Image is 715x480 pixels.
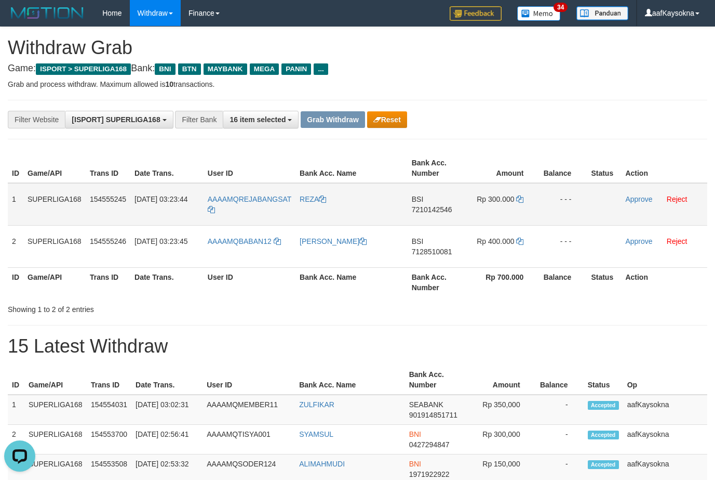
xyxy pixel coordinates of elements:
[301,111,365,128] button: Grab Withdraw
[165,80,173,88] strong: 10
[204,153,295,183] th: User ID
[623,425,707,455] td: aafKaysokna
[8,365,24,395] th: ID
[23,183,86,226] td: SUPERLIGA168
[86,267,130,297] th: Trans ID
[8,5,87,21] img: MOTION_logo.png
[405,365,465,395] th: Bank Acc. Number
[536,425,584,455] td: -
[8,425,24,455] td: 2
[295,267,408,297] th: Bank Acc. Name
[587,153,621,183] th: Status
[300,195,326,203] a: REZA
[8,225,23,267] td: 2
[24,425,87,455] td: SUPERLIGA168
[203,365,295,395] th: User ID
[131,425,203,455] td: [DATE] 02:56:41
[554,3,568,12] span: 34
[208,237,272,245] span: AAAAMQBABAN12
[623,395,707,425] td: aafKaysokna
[625,237,652,245] a: Approve
[250,63,279,75] span: MEGA
[539,225,587,267] td: - - -
[223,111,299,128] button: 16 item selected
[516,195,523,203] a: Copy 300000 to clipboard
[667,195,687,203] a: Reject
[516,237,523,245] a: Copy 400000 to clipboard
[72,115,160,124] span: [ISPORT] SUPERLIGA168
[539,183,587,226] td: - - -
[409,460,421,468] span: BNI
[408,153,468,183] th: Bank Acc. Number
[625,195,652,203] a: Approve
[621,153,707,183] th: Action
[203,425,295,455] td: AAAAMQTISYA001
[584,365,623,395] th: Status
[8,79,707,89] p: Grab and process withdraw. Maximum allowed is transactions.
[409,440,450,449] span: Copy 0427294847 to clipboard
[409,470,450,478] span: Copy 1971922922 to clipboard
[24,365,87,395] th: Game/API
[621,267,707,297] th: Action
[134,237,187,245] span: [DATE] 03:23:45
[468,267,539,297] th: Rp 700.000
[299,430,333,438] a: SYAMSUL
[230,115,286,124] span: 16 item selected
[412,205,452,214] span: Copy 7210142546 to clipboard
[36,63,131,75] span: ISPORT > SUPERLIGA168
[536,365,584,395] th: Balance
[409,400,443,409] span: SEABANK
[8,153,23,183] th: ID
[8,63,707,74] h4: Game: Bank:
[588,401,619,410] span: Accepted
[465,395,535,425] td: Rp 350,000
[588,460,619,469] span: Accepted
[134,195,187,203] span: [DATE] 03:23:44
[667,237,687,245] a: Reject
[623,365,707,395] th: Op
[408,267,468,297] th: Bank Acc. Number
[465,425,535,455] td: Rp 300,000
[412,248,452,256] span: Copy 7128510081 to clipboard
[203,395,295,425] td: AAAAMQMEMBER11
[4,4,35,35] button: Open LiveChat chat widget
[295,153,408,183] th: Bank Acc. Name
[576,6,628,20] img: panduan.png
[539,153,587,183] th: Balance
[208,237,281,245] a: AAAAMQBABAN12
[87,365,131,395] th: Trans ID
[367,111,407,128] button: Reset
[409,430,421,438] span: BNI
[23,153,86,183] th: Game/API
[8,37,707,58] h1: Withdraw Grab
[23,267,86,297] th: Game/API
[8,300,290,315] div: Showing 1 to 2 of 2 entries
[517,6,561,21] img: Button%20Memo.svg
[8,111,65,128] div: Filter Website
[281,63,311,75] span: PANIN
[90,237,126,245] span: 154555246
[87,425,131,455] td: 154553700
[536,395,584,425] td: -
[477,237,514,245] span: Rp 400.000
[468,153,539,183] th: Amount
[314,63,328,75] span: ...
[8,395,24,425] td: 1
[208,195,291,214] a: AAAAMQREJABANGSAT
[412,237,424,245] span: BSI
[299,460,345,468] a: ALIMAHMUDI
[175,111,223,128] div: Filter Bank
[155,63,175,75] span: BNI
[65,111,173,128] button: [ISPORT] SUPERLIGA168
[131,365,203,395] th: Date Trans.
[588,431,619,439] span: Accepted
[450,6,502,21] img: Feedback.jpg
[412,195,424,203] span: BSI
[130,153,204,183] th: Date Trans.
[539,267,587,297] th: Balance
[8,336,707,357] h1: 15 Latest Withdraw
[409,411,457,419] span: Copy 901914851711 to clipboard
[87,395,131,425] td: 154554031
[587,267,621,297] th: Status
[131,395,203,425] td: [DATE] 03:02:31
